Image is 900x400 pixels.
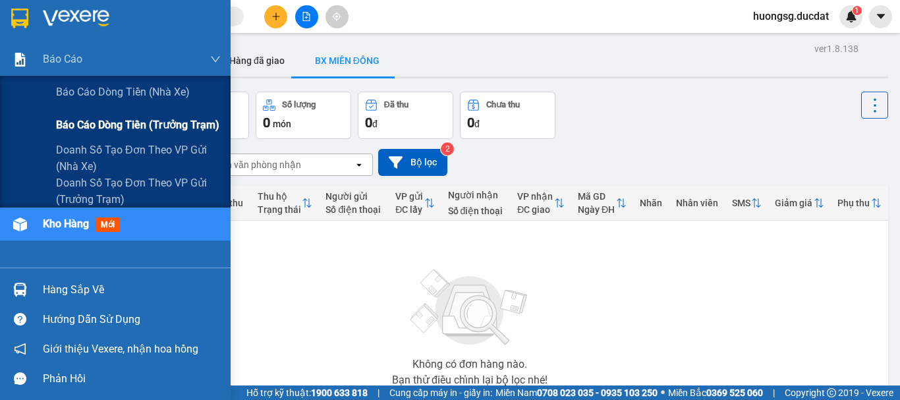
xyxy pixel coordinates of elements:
span: Báo cáo dòng tiền (trưởng trạm) [56,117,219,133]
sup: 2 [441,142,454,156]
th: Toggle SortBy [389,186,441,221]
div: Mã GD [578,191,616,202]
span: BX MIỀN ĐÔNG [315,55,380,66]
div: Phản hồi [43,369,221,389]
span: copyright [827,388,836,397]
svg: open [354,159,364,170]
span: 1 [855,6,859,15]
span: mới [96,217,120,232]
div: ver 1.8.138 [814,42,858,56]
div: Số điện thoại [325,204,382,215]
th: Toggle SortBy [725,186,768,221]
button: Chưa thu0đ [460,92,555,139]
div: Nhân viên [676,198,719,208]
span: Doanh số tạo đơn theo VP gửi (nhà xe) [56,142,221,175]
th: Toggle SortBy [511,186,571,221]
div: Đã thu [384,100,408,109]
button: aim [325,5,349,28]
div: Ngày ĐH [578,204,616,215]
img: warehouse-icon [13,217,27,231]
div: Người nhận [448,190,505,200]
button: Số lượng0món [256,92,351,139]
div: Không có đơn hàng nào. [412,359,527,370]
span: file-add [302,12,311,21]
div: Số lượng [282,100,316,109]
img: svg+xml;base64,PHN2ZyBjbGFzcz0ibGlzdC1wbHVnX19zdmciIHhtbG5zPSJodHRwOi8vd3d3LnczLm9yZy8yMDAwL3N2Zy... [404,262,536,354]
strong: 1900 633 818 [311,387,368,398]
span: 0 [467,115,474,130]
span: notification [14,343,26,355]
sup: 1 [853,6,862,15]
span: down [210,54,221,65]
div: Thu hộ [258,191,302,202]
div: Phụ thu [837,198,871,208]
span: aim [332,12,341,21]
span: Kho hàng [43,217,89,230]
img: logo-vxr [11,9,28,28]
div: SMS [732,198,751,208]
div: VP gửi [395,191,424,202]
img: warehouse-icon [13,283,27,297]
span: message [14,372,26,385]
div: Trạng thái [258,204,302,215]
div: Số điện thoại [448,206,505,216]
button: Hàng đã giao [219,45,295,76]
div: Hướng dẫn sử dụng [43,310,221,329]
strong: 0369 525 060 [706,387,763,398]
span: đ [372,119,378,129]
div: Bạn thử điều chỉnh lại bộ lọc nhé! [392,375,548,386]
div: ĐC lấy [395,204,424,215]
img: icon-new-feature [845,11,857,22]
div: Nhãn [640,198,663,208]
button: Đã thu0đ [358,92,453,139]
button: plus [264,5,287,28]
button: caret-down [869,5,892,28]
div: Giảm giá [775,198,814,208]
span: đ [474,119,480,129]
div: Chọn văn phòng nhận [210,158,301,171]
span: món [273,119,291,129]
div: ĐC giao [517,204,554,215]
span: question-circle [14,313,26,326]
div: Chưa thu [486,100,520,109]
span: Báo cáo [43,51,82,67]
span: plus [271,12,281,21]
span: Giới thiệu Vexere, nhận hoa hồng [43,341,198,357]
span: Cung cấp máy in - giấy in: [389,386,492,400]
span: 0 [365,115,372,130]
img: solution-icon [13,53,27,67]
button: file-add [295,5,318,28]
th: Toggle SortBy [251,186,320,221]
span: Doanh số tạo đơn theo VP gửi (trưởng trạm) [56,175,221,208]
div: VP nhận [517,191,554,202]
span: Miền Nam [495,386,658,400]
th: Toggle SortBy [768,186,831,221]
span: | [378,386,380,400]
span: 0 [263,115,270,130]
span: | [773,386,775,400]
div: Người gửi [325,191,382,202]
th: Toggle SortBy [831,186,888,221]
span: ⚪️ [661,390,665,395]
span: huongsg.ducdat [743,8,839,24]
div: Hàng sắp về [43,280,221,300]
button: Bộ lọc [378,149,447,176]
span: Báo cáo dòng tiền (nhà xe) [56,84,190,100]
span: Miền Bắc [668,386,763,400]
strong: 0708 023 035 - 0935 103 250 [537,387,658,398]
span: Hỗ trợ kỹ thuật: [246,386,368,400]
th: Toggle SortBy [571,186,633,221]
span: caret-down [875,11,887,22]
